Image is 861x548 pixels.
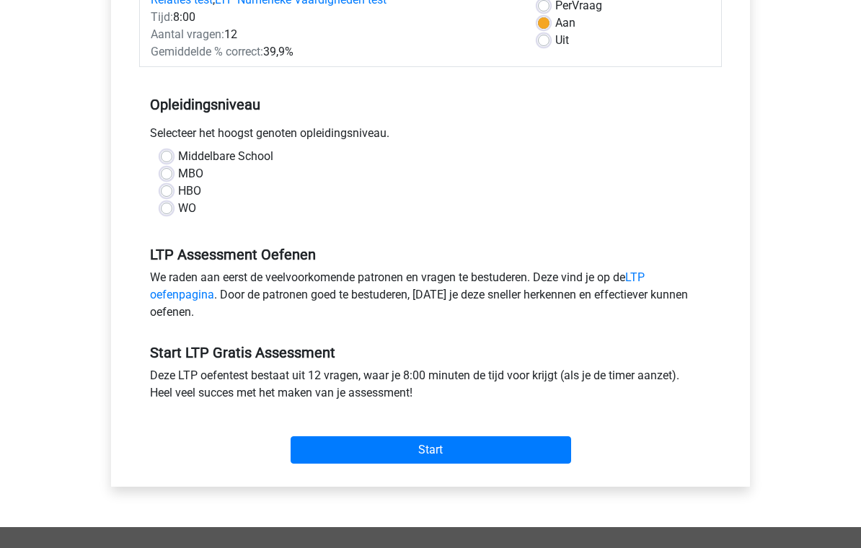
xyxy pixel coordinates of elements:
span: Gemiddelde % correct: [151,45,263,59]
h5: Opleidingsniveau [150,91,711,120]
div: We raden aan eerst de veelvoorkomende patronen en vragen te bestuderen. Deze vind je op de . Door... [139,270,722,327]
div: Selecteer het hoogst genoten opleidingsniveau. [139,125,722,149]
label: MBO [178,166,203,183]
label: Middelbare School [178,149,273,166]
label: WO [178,200,196,218]
h5: Start LTP Gratis Assessment [150,345,711,362]
h5: LTP Assessment Oefenen [150,247,711,264]
div: 8:00 [140,9,527,27]
span: Aantal vragen: [151,28,224,42]
label: Aan [555,15,575,32]
div: 12 [140,27,527,44]
label: HBO [178,183,201,200]
span: Tijd: [151,11,173,25]
input: Start [291,437,571,464]
div: 39,9% [140,44,527,61]
div: Deze LTP oefentest bestaat uit 12 vragen, waar je 8:00 minuten de tijd voor krijgt (als je de tim... [139,368,722,408]
label: Uit [555,32,569,50]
